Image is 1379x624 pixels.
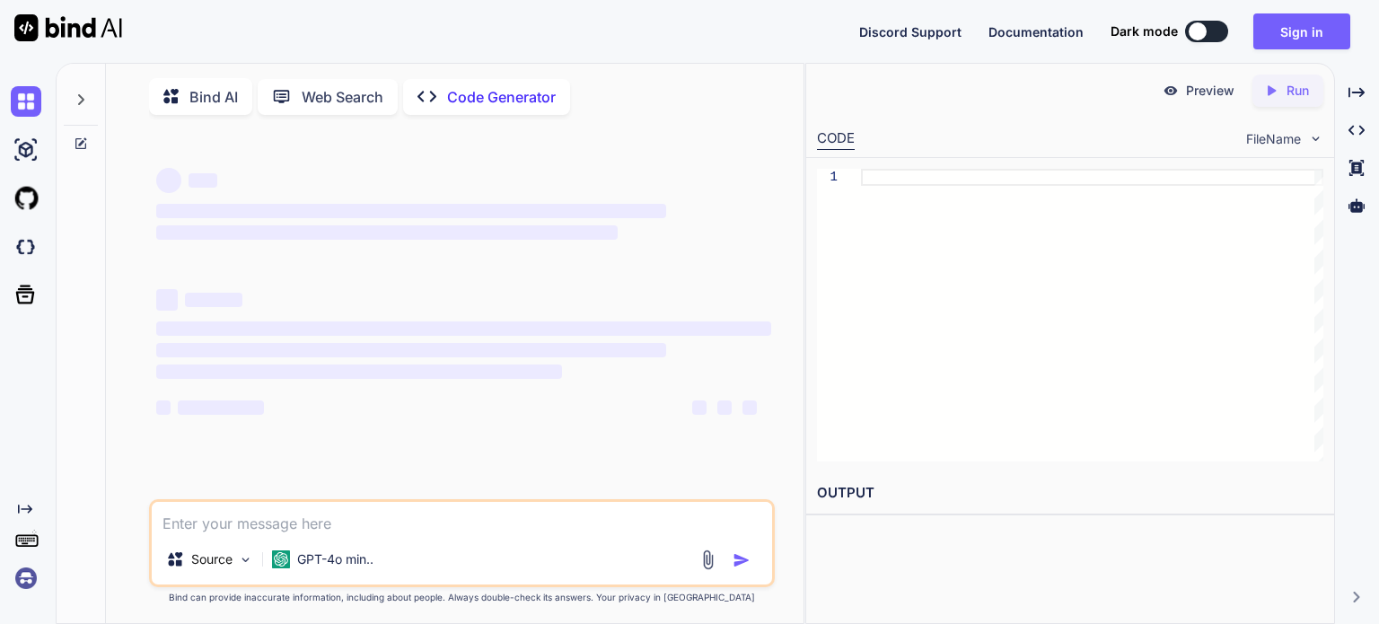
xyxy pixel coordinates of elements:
[806,472,1334,514] h2: OUTPUT
[11,135,41,165] img: ai-studio
[272,550,290,568] img: GPT-4o mini
[692,400,707,415] span: ‌
[11,183,41,214] img: githubLight
[149,591,775,604] p: Bind can provide inaccurate information, including about people. Always double-check its answers....
[988,22,1084,41] button: Documentation
[1186,82,1234,100] p: Preview
[817,169,838,186] div: 1
[1111,22,1178,40] span: Dark mode
[297,550,373,568] p: GPT-4o min..
[156,225,618,240] span: ‌
[733,551,751,569] img: icon
[11,86,41,117] img: chat
[156,400,171,415] span: ‌
[14,14,122,41] img: Bind AI
[447,86,556,108] p: Code Generator
[156,204,667,218] span: ‌
[189,86,238,108] p: Bind AI
[717,400,732,415] span: ‌
[156,343,667,357] span: ‌
[859,24,962,40] span: Discord Support
[191,550,233,568] p: Source
[1287,82,1309,100] p: Run
[859,22,962,41] button: Discord Support
[178,400,264,415] span: ‌
[988,24,1084,40] span: Documentation
[156,168,181,193] span: ‌
[1163,83,1179,99] img: preview
[238,552,253,567] img: Pick Models
[1308,131,1323,146] img: chevron down
[1253,13,1350,49] button: Sign in
[156,365,562,379] span: ‌
[302,86,383,108] p: Web Search
[189,173,217,188] span: ‌
[742,400,757,415] span: ‌
[11,232,41,262] img: darkCloudIdeIcon
[11,563,41,593] img: signin
[156,289,178,311] span: ‌
[185,293,242,307] span: ‌
[817,128,855,150] div: CODE
[156,321,771,336] span: ‌
[1246,130,1301,148] span: FileName
[698,549,718,570] img: attachment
